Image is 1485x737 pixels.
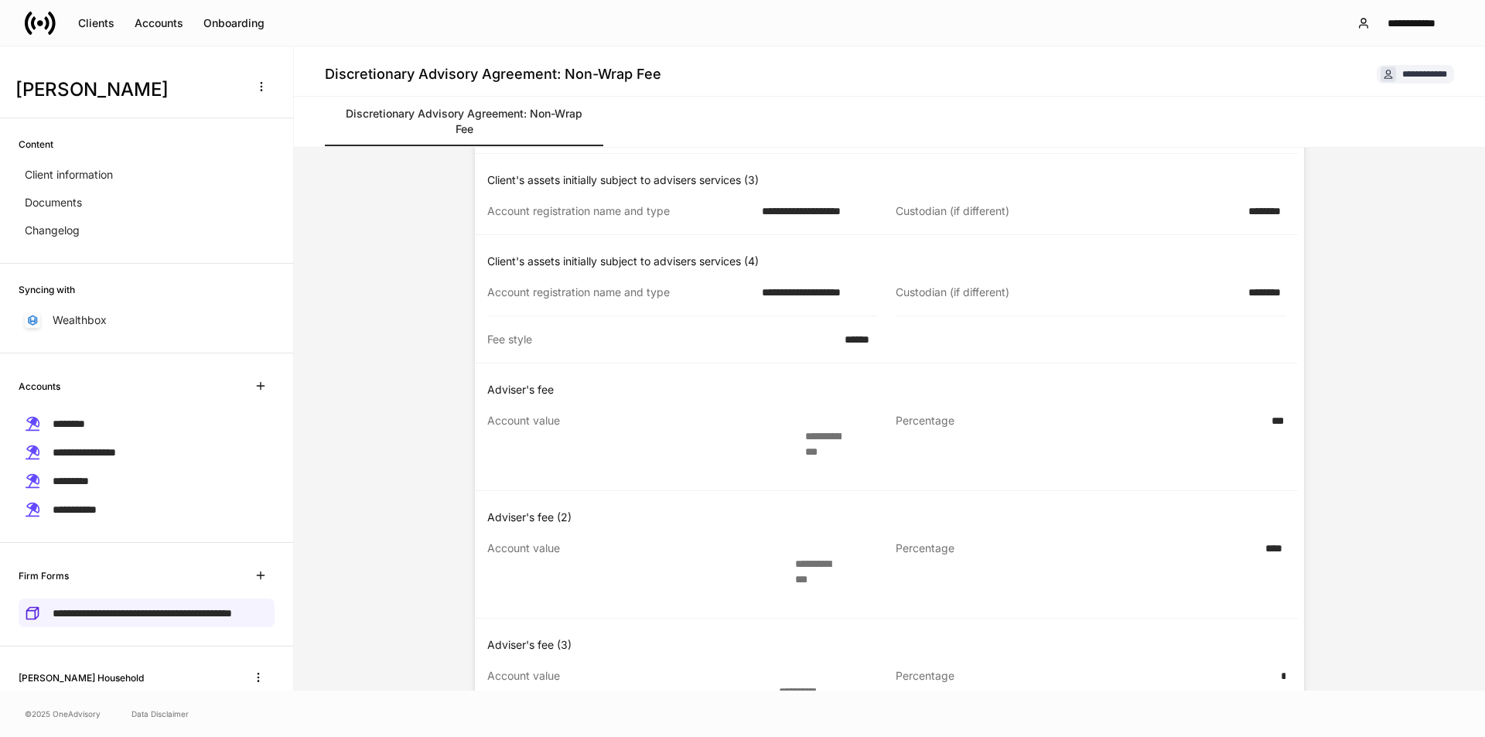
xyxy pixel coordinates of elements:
[487,382,1298,398] p: Adviser's fee
[19,137,53,152] h6: Content
[25,195,82,210] p: Documents
[487,510,1298,525] p: Adviser's fee (2)
[19,161,275,189] a: Client information
[487,413,796,475] div: Account value
[125,11,193,36] button: Accounts
[19,217,275,244] a: Changelog
[896,541,1256,602] div: Percentage
[193,11,275,36] button: Onboarding
[15,77,239,102] h3: [PERSON_NAME]
[25,167,113,183] p: Client information
[53,312,107,328] p: Wealthbox
[487,254,1298,269] p: Client's assets initially subject to advisers services (4)
[25,223,80,238] p: Changelog
[487,285,753,300] div: Account registration name and type
[135,18,183,29] div: Accounts
[487,637,1298,653] p: Adviser's fee (3)
[68,11,125,36] button: Clients
[19,379,60,394] h6: Accounts
[19,670,144,685] h6: [PERSON_NAME] Household
[487,332,835,347] div: Fee style
[25,708,101,720] span: © 2025 OneAdvisory
[487,203,753,219] div: Account registration name and type
[896,203,1239,219] div: Custodian (if different)
[896,413,1262,475] div: Percentage
[325,97,603,146] a: Discretionary Advisory Agreement: Non-Wrap Fee
[19,189,275,217] a: Documents
[487,541,786,602] div: Account value
[19,568,69,583] h6: Firm Forms
[131,708,189,720] a: Data Disclaimer
[19,282,75,297] h6: Syncing with
[487,172,1298,188] p: Client's assets initially subject to advisers services (3)
[78,18,114,29] div: Clients
[203,18,265,29] div: Onboarding
[325,65,661,84] h4: Discretionary Advisory Agreement: Non-Wrap Fee
[896,285,1239,300] div: Custodian (if different)
[19,306,275,334] a: Wealthbox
